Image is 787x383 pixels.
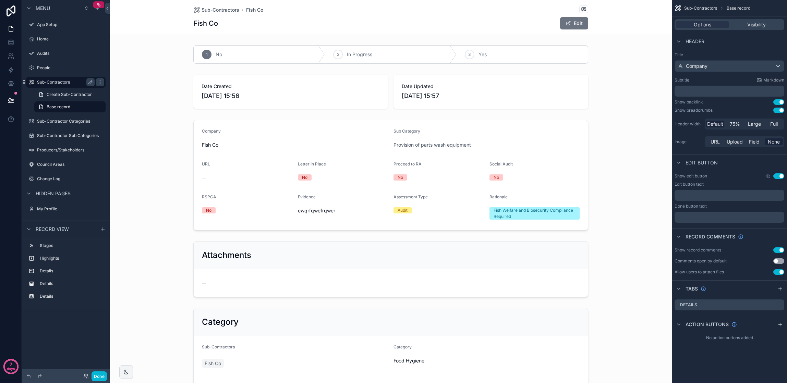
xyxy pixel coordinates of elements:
[756,77,784,83] a: Markdown
[246,7,263,13] a: Fish Co
[7,364,15,373] p: days
[560,17,588,29] button: Edit
[37,176,104,182] label: Change Log
[711,138,720,145] span: URL
[672,332,787,343] div: No action buttons added
[686,159,718,166] span: Edit button
[37,36,104,42] label: Home
[22,237,110,309] div: scrollable content
[694,21,711,28] span: Options
[675,139,702,145] label: Image
[686,38,704,45] span: Header
[675,247,721,253] div: Show record comments
[37,22,104,27] label: App Setup
[40,294,103,299] label: Details
[26,130,106,141] a: Sub-Contractor Sub Categories
[26,116,106,127] a: Sub-Contractor Categories
[47,104,70,110] span: Base record
[10,361,12,368] p: 7
[40,281,103,286] label: Details
[675,173,707,179] label: Show edit button
[40,256,103,261] label: Highlights
[37,119,104,124] label: Sub-Contractor Categories
[675,258,727,264] div: Comments open by default
[26,48,106,59] a: Audits
[748,121,761,127] span: Large
[37,51,104,56] label: Audits
[675,52,784,58] label: Title
[26,19,106,30] a: App Setup
[686,63,707,70] span: Company
[37,206,104,212] label: My Profile
[768,138,780,145] span: None
[26,77,106,88] a: Sub-Contractors
[675,269,724,275] div: Allow users to attach files
[47,92,92,97] span: Create Sub-Contractor
[686,285,698,292] span: Tabs
[26,159,106,170] a: Council Areas
[37,65,104,71] label: People
[675,60,784,72] button: Company
[763,77,784,83] span: Markdown
[675,77,689,83] label: Subtitle
[747,21,766,28] span: Visibility
[40,243,103,248] label: Stages
[675,190,784,201] div: scrollable content
[684,5,717,11] span: Sub-Contractors
[675,121,702,127] label: Header width
[26,203,106,214] a: My Profile
[36,226,69,233] span: Record view
[727,138,743,145] span: Upload
[34,101,106,112] a: Base record
[26,34,106,45] a: Home
[675,86,784,97] div: scrollable content
[675,182,704,187] label: Edit button text
[193,7,239,13] a: Sub-Contractors
[40,268,103,274] label: Details
[36,5,50,12] span: Menu
[92,371,107,381] button: Done
[37,133,104,138] label: Sub-Contractor Sub Categories
[26,173,106,184] a: Change Log
[686,321,729,328] span: Action buttons
[202,7,239,13] span: Sub-Contractors
[675,203,707,209] label: Done button text
[37,147,104,153] label: Producers/Stakeholders
[675,108,713,113] div: Show breadcrumbs
[770,121,778,127] span: Full
[36,190,71,197] span: Hidden pages
[730,121,740,127] span: 75%
[675,212,784,223] div: scrollable content
[675,99,703,105] div: Show backlink
[680,302,697,308] label: Details
[37,162,104,167] label: Council Areas
[26,145,106,156] a: Producers/Stakeholders
[34,89,106,100] a: Create Sub-Contractor
[686,233,735,240] span: Record comments
[707,121,723,127] span: Default
[727,5,750,11] span: Base record
[749,138,760,145] span: Field
[37,79,92,85] label: Sub-Contractors
[26,62,106,73] a: People
[193,18,218,28] h1: Fish Co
